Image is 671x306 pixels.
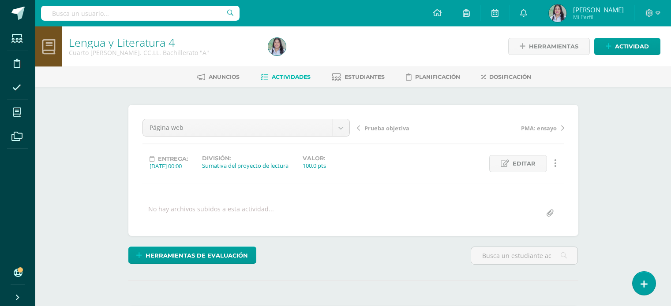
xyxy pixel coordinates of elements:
[489,74,531,80] span: Dosificación
[197,70,240,84] a: Anuncios
[41,6,240,21] input: Busca un usuario...
[69,48,258,57] div: Cuarto Bach. CC.LL. Bachillerato 'A'
[261,70,311,84] a: Actividades
[272,74,311,80] span: Actividades
[69,35,175,50] a: Lengua y Literatura 4
[150,119,326,136] span: Página web
[303,162,326,170] div: 100.0 pts
[529,38,578,55] span: Herramientas
[357,123,461,132] a: Prueba objetiva
[549,4,566,22] img: 70028dea0df31996d01eb23a36a0ac17.png
[364,124,409,132] span: Prueba objetiva
[69,36,258,48] h1: Lengua y Literatura 4
[573,13,624,21] span: Mi Perfil
[143,119,349,136] a: Página web
[594,38,660,55] a: Actividad
[202,155,289,162] label: División:
[615,38,649,55] span: Actividad
[415,74,460,80] span: Planificación
[146,247,248,264] span: Herramientas de evaluación
[128,247,256,264] a: Herramientas de evaluación
[521,124,557,132] span: PMA: ensayo
[209,74,240,80] span: Anuncios
[461,123,564,132] a: PMA: ensayo
[481,70,531,84] a: Dosificación
[148,205,274,222] div: No hay archivos subidos a esta actividad...
[150,162,188,170] div: [DATE] 00:00
[513,155,536,172] span: Editar
[345,74,385,80] span: Estudiantes
[573,5,624,14] span: [PERSON_NAME]
[268,38,286,55] img: 70028dea0df31996d01eb23a36a0ac17.png
[406,70,460,84] a: Planificación
[158,155,188,162] span: Entrega:
[508,38,590,55] a: Herramientas
[303,155,326,162] label: Valor:
[332,70,385,84] a: Estudiantes
[202,162,289,170] div: Sumativa del proyecto de lectura
[471,247,577,264] input: Busca un estudiante aquí...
